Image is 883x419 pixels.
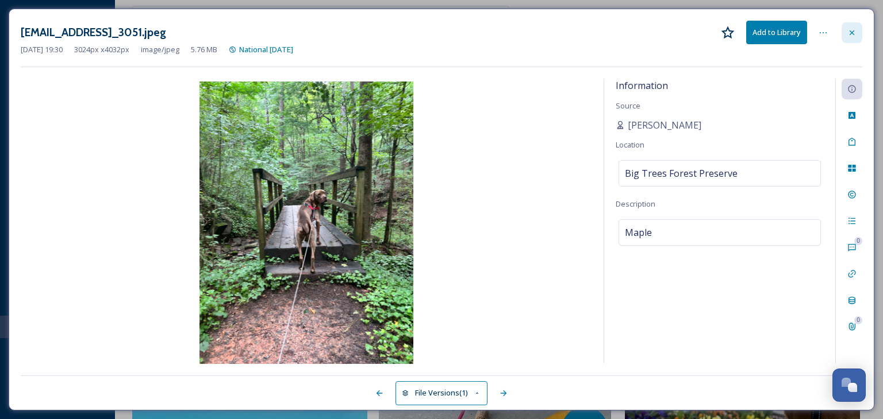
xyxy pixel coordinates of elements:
span: Maple [625,226,652,239]
span: 3024 px x 4032 px [74,44,129,55]
span: [DATE] 19:30 [21,44,63,55]
button: Add to Library [746,21,807,44]
span: [PERSON_NAME] [628,118,701,132]
button: Open Chat [832,368,866,402]
span: Information [616,79,668,92]
img: hayleyhendren%40gmail.com-IMG_3051.jpeg [21,82,592,366]
span: Big Trees Forest Preserve [625,166,738,180]
button: File Versions(1) [396,381,487,405]
span: Source [616,100,640,111]
h3: [EMAIL_ADDRESS]_3051.jpeg [21,24,166,41]
span: 5.76 MB [191,44,217,55]
span: Description [616,199,655,209]
span: image/jpeg [141,44,179,55]
span: National [DATE] [239,44,293,55]
div: 0 [854,237,862,245]
span: Location [616,139,644,150]
div: 0 [854,316,862,324]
